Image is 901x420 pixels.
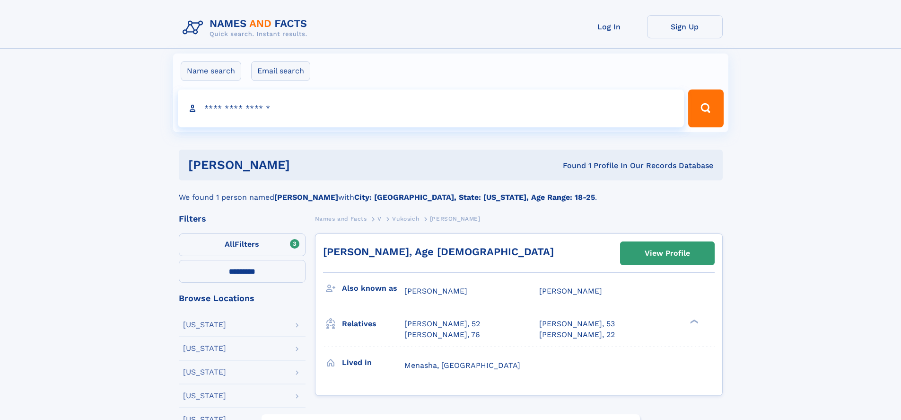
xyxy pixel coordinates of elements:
[404,330,480,340] a: [PERSON_NAME], 76
[539,330,615,340] a: [PERSON_NAME], 22
[404,319,480,329] a: [PERSON_NAME], 52
[342,355,404,371] h3: Lived in
[251,61,310,81] label: Email search
[183,392,226,400] div: [US_STATE]
[377,215,382,222] span: V
[539,319,615,329] a: [PERSON_NAME], 53
[323,246,554,258] a: [PERSON_NAME], Age [DEMOGRAPHIC_DATA]
[688,319,699,325] div: ❯
[404,361,520,370] span: Menasha, [GEOGRAPHIC_DATA]
[571,15,647,38] a: Log In
[354,193,595,202] b: City: [GEOGRAPHIC_DATA], State: [US_STATE], Age Range: 18-25
[430,215,481,222] span: [PERSON_NAME]
[342,280,404,296] h3: Also known as
[179,294,306,303] div: Browse Locations
[183,345,226,352] div: [US_STATE]
[342,316,404,332] h3: Relatives
[225,240,235,249] span: All
[183,321,226,329] div: [US_STATE]
[179,15,315,41] img: Logo Names and Facts
[178,89,684,127] input: search input
[621,242,714,265] a: View Profile
[183,368,226,376] div: [US_STATE]
[181,61,241,81] label: Name search
[179,180,723,203] div: We found 1 person named with .
[426,161,713,171] div: Found 1 Profile In Our Records Database
[188,159,427,171] h1: [PERSON_NAME]
[274,193,338,202] b: [PERSON_NAME]
[645,242,690,264] div: View Profile
[179,233,306,256] label: Filters
[377,213,382,224] a: V
[315,213,367,224] a: Names and Facts
[539,286,602,295] span: [PERSON_NAME]
[647,15,723,38] a: Sign Up
[404,286,467,295] span: [PERSON_NAME]
[392,213,419,224] a: Vukosich
[179,214,306,223] div: Filters
[688,89,723,127] button: Search Button
[392,215,419,222] span: Vukosich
